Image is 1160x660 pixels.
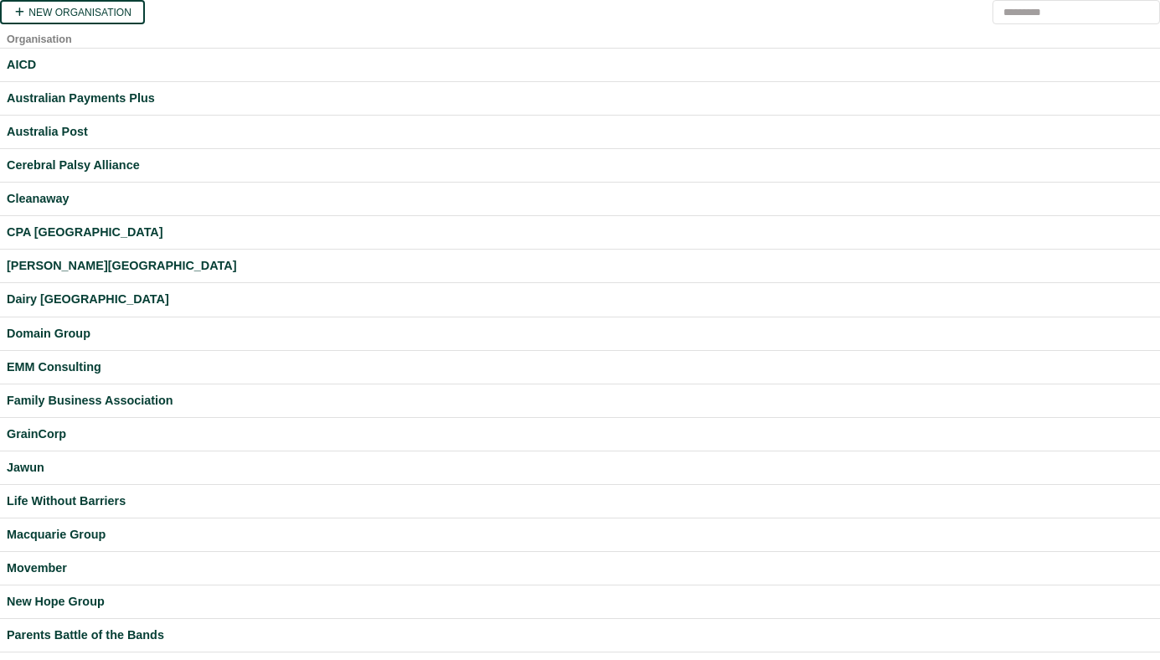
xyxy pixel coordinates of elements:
a: Australian Payments Plus [7,89,1153,108]
a: Cerebral Palsy Alliance [7,156,1153,175]
a: CPA [GEOGRAPHIC_DATA] [7,223,1153,242]
a: Jawun [7,458,1153,477]
a: Family Business Association [7,391,1153,410]
a: Australia Post [7,122,1153,142]
a: Macquarie Group [7,525,1153,544]
a: AICD [7,55,1153,75]
a: Life Without Barriers [7,492,1153,511]
a: Parents Battle of the Bands [7,626,1153,645]
a: New Hope Group [7,592,1153,611]
a: GrainCorp [7,425,1153,444]
a: Dairy [GEOGRAPHIC_DATA] [7,290,1153,309]
a: Domain Group [7,324,1153,343]
a: Movember [7,559,1153,578]
a: [PERSON_NAME][GEOGRAPHIC_DATA] [7,256,1153,276]
a: Cleanaway [7,189,1153,209]
a: EMM Consulting [7,358,1153,377]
